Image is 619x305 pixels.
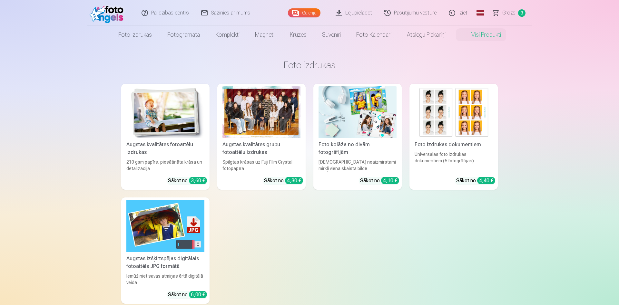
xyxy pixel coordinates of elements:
a: Visi produkti [453,26,509,44]
a: Augstas kvalitātes grupu fotoattēlu izdrukasSpilgtas krāsas uz Fuji Film Crystal fotopapīraSākot ... [217,84,306,190]
a: Komplekti [208,26,247,44]
div: Foto kolāža no divām fotogrāfijām [316,141,399,156]
span: Grozs [502,9,516,17]
div: Augstas izšķirtspējas digitālais fotoattēls JPG formātā [124,255,207,270]
div: 3,60 € [189,177,207,184]
div: Foto izdrukas dokumentiem [412,141,495,148]
div: Augstas kvalitātes grupu fotoattēlu izdrukas [220,141,303,156]
a: Foto kolāža no divām fotogrāfijāmFoto kolāža no divām fotogrāfijām[DEMOGRAPHIC_DATA] neaizmirstam... [313,84,402,190]
div: Sākot no [168,291,207,299]
div: Sākot no [456,177,495,185]
img: /fa1 [90,3,127,23]
div: 210 gsm papīrs, piesātināta krāsa un detalizācija [124,159,207,172]
div: Sākot no [264,177,303,185]
img: Augstas kvalitātes fotoattēlu izdrukas [126,86,204,138]
img: Foto kolāža no divām fotogrāfijām [319,86,397,138]
div: Sākot no [168,177,207,185]
a: Atslēgu piekariņi [399,26,453,44]
div: Spilgtas krāsas uz Fuji Film Crystal fotopapīra [220,159,303,172]
a: Galerija [288,8,320,17]
span: 3 [518,9,526,17]
a: Augstas izšķirtspējas digitālais fotoattēls JPG formātāAugstas izšķirtspējas digitālais fotoattēl... [121,197,210,303]
h3: Foto izdrukas [126,59,493,71]
a: Foto izdrukas dokumentiemFoto izdrukas dokumentiemUniversālas foto izdrukas dokumentiem (6 fotogr... [409,84,498,190]
div: Sākot no [360,177,399,185]
a: Suvenīri [314,26,349,44]
div: 4,40 € [477,177,495,184]
a: Augstas kvalitātes fotoattēlu izdrukasAugstas kvalitātes fotoattēlu izdrukas210 gsm papīrs, piesā... [121,84,210,190]
div: 4,10 € [381,177,399,184]
div: [DEMOGRAPHIC_DATA] neaizmirstami mirkļi vienā skaistā bildē [316,159,399,172]
a: Fotogrāmata [160,26,208,44]
div: Augstas kvalitātes fotoattēlu izdrukas [124,141,207,156]
a: Magnēti [247,26,282,44]
a: Krūzes [282,26,314,44]
img: Foto izdrukas dokumentiem [415,86,493,138]
a: Foto izdrukas [111,26,160,44]
div: 6,00 € [189,291,207,298]
div: Iemūžiniet savas atmiņas ērtā digitālā veidā [124,273,207,286]
div: 4,30 € [285,177,303,184]
a: Foto kalendāri [349,26,399,44]
div: Universālas foto izdrukas dokumentiem (6 fotogrāfijas) [412,151,495,172]
img: Augstas izšķirtspējas digitālais fotoattēls JPG formātā [126,200,204,252]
